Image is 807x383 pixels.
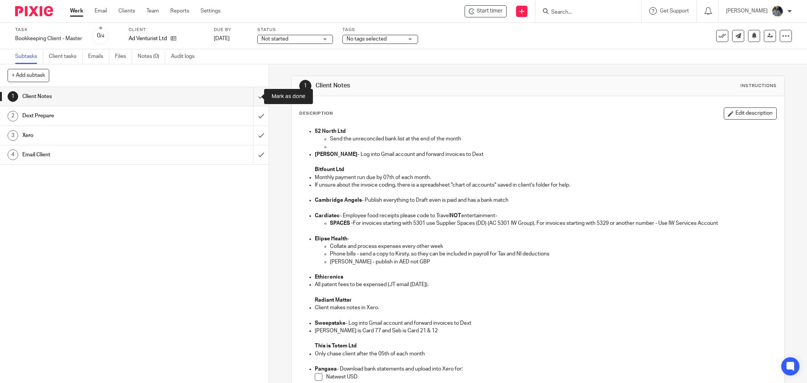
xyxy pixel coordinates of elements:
[261,36,288,42] span: Not started
[15,35,82,42] div: Bookkeeping Client - Master
[315,198,362,203] strong: Cambridge Angels
[315,365,776,373] p: - Download bank statements and upload into Xero for:
[315,304,776,311] p: Client makes notes in Xero.
[316,82,554,90] h1: Client Notes
[315,152,358,157] strong: [PERSON_NAME]
[315,236,347,241] strong: Elipse Health
[326,373,776,381] p: Natwest USD
[315,281,776,288] p: All patent fees to be expensed (JT email [DATE]).
[315,181,776,189] p: If unsure about the invoice coding, there is a spreadsheet "chart of accounts" saved in client's ...
[171,49,200,64] a: Audit logs
[330,258,776,266] p: [PERSON_NAME] - publish in AED not GBP
[49,49,82,64] a: Client tasks
[315,366,337,372] strong: Pangaea
[726,7,768,15] p: [PERSON_NAME]
[8,149,18,160] div: 4
[315,274,343,280] strong: Ethicronics
[100,34,104,38] small: /4
[22,149,171,160] h1: Email Client
[214,27,248,33] label: Due by
[315,343,357,349] strong: This is Totem Ltd
[450,213,461,218] strong: NOT
[342,27,418,33] label: Tags
[550,9,619,16] input: Search
[660,8,689,14] span: Get Support
[315,167,344,172] strong: Bitfount Ltd
[315,196,776,204] p: - Publish everything to Draft even is paid and has a bank match
[97,31,104,40] div: 0
[347,36,387,42] span: No tags selected
[315,151,776,158] p: - Log into Gmail account and forward invoices to Dext
[315,319,776,327] p: - Log into Gmail account and forward invoices to Dext
[8,91,18,102] div: 1
[724,107,777,120] button: Edit description
[315,297,352,303] strong: Radiant Matter
[315,212,776,220] p: - Employee food receipts please code to Travel entertainment-
[315,213,340,218] strong: Cardiatec
[740,83,777,89] div: Instructions
[330,243,776,250] p: Collate and process expenses every other week
[15,27,82,33] label: Task
[70,7,83,15] a: Work
[146,7,159,15] a: Team
[214,36,230,41] span: [DATE]
[118,7,135,15] a: Clients
[771,5,784,17] img: Jaskaran%20Singh.jpeg
[330,135,776,143] p: Send the unreconciled bank list at the end of the month
[22,110,171,121] h1: Dext Prepare
[315,129,346,134] strong: 52 North Ltd
[95,7,107,15] a: Email
[299,80,311,92] div: 1
[15,49,43,64] a: Subtasks
[138,49,165,64] a: Notes (0)
[315,327,776,335] p: [PERSON_NAME] is Card 77 and Seb is Card 21 & 12
[315,174,776,181] p: Monthly payment run due by 07th of each month.
[22,130,171,141] h1: Xero
[8,130,18,141] div: 3
[299,111,333,117] p: Description
[477,7,502,15] span: Start timer
[15,6,53,16] img: Pixie
[465,5,507,17] div: Ad Venturist Ltd - Bookkeeping Client - Master
[170,7,189,15] a: Reports
[330,220,776,227] p: For invoices starting with 5301 use Supplier Spaces (DD) (AC 5301 IW Group). For invoices startin...
[8,111,18,121] div: 2
[129,27,204,33] label: Client
[330,221,353,226] strong: SPACES -
[330,250,776,258] p: Phone bills - send a copy to Kirsty, so they can be included in payroll for Tax and NI deductions
[115,49,132,64] a: Files
[315,350,776,358] p: Only chase client after the 05th of each month
[22,91,171,102] h1: Client Notes
[257,27,333,33] label: Status
[88,49,109,64] a: Emails
[129,35,167,42] p: Ad Venturist Ltd
[315,321,345,326] strong: Sweepstake
[315,235,776,243] p: -
[201,7,221,15] a: Settings
[8,69,49,82] button: + Add subtask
